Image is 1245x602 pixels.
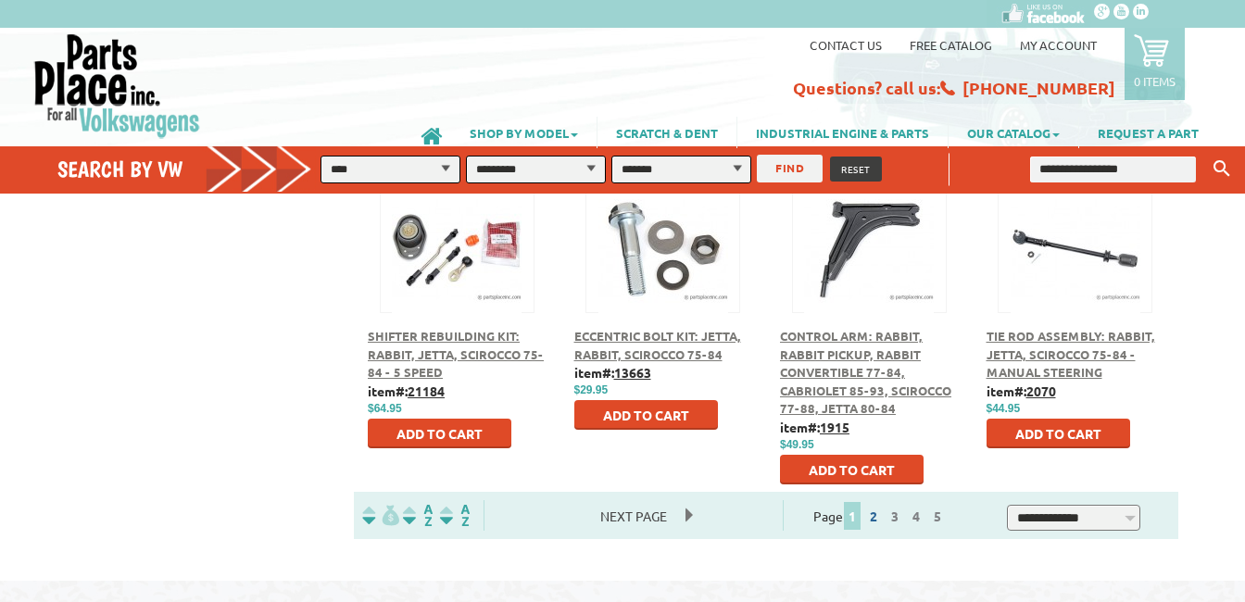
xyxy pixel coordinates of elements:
a: 0 items [1125,28,1185,100]
span: Add to Cart [396,425,483,442]
b: item#: [574,364,651,381]
a: Eccentric Bolt Kit: Jetta, Rabbit, Scirocco 75-84 [574,328,741,362]
img: Sort by Sales Rank [436,505,473,526]
u: 21184 [408,383,445,399]
u: 1915 [820,419,849,435]
p: 0 items [1134,73,1176,89]
a: Next Page [582,508,685,524]
button: Add to Cart [987,419,1130,448]
a: SHOP BY MODEL [451,117,597,148]
a: INDUSTRIAL ENGINE & PARTS [737,117,948,148]
span: 1 [844,502,861,530]
a: 4 [908,508,924,524]
img: Sort by Headline [399,505,436,526]
button: FIND [757,155,823,182]
b: item#: [987,383,1056,399]
span: Add to Cart [809,461,895,478]
u: 13663 [614,364,651,381]
div: Page [783,500,977,531]
a: Shifter Rebuilding Kit: Rabbit, Jetta, Scirocco 75-84 - 5 Speed [368,328,544,380]
span: $64.95 [368,402,402,415]
a: Contact us [810,37,882,53]
a: REQUEST A PART [1079,117,1217,148]
span: $29.95 [574,383,609,396]
button: Add to Cart [574,400,718,430]
span: RESET [841,162,871,176]
img: filterpricelow.svg [362,505,399,526]
span: $49.95 [780,438,814,451]
span: Add to Cart [1015,425,1101,442]
a: 5 [929,508,946,524]
button: Add to Cart [368,419,511,448]
a: SCRATCH & DENT [597,117,736,148]
a: 2 [865,508,882,524]
button: Add to Cart [780,455,924,484]
a: My Account [1020,37,1097,53]
img: Parts Place Inc! [32,32,202,139]
button: Keyword Search [1208,154,1236,184]
a: Tie Rod Assembly: Rabbit, Jetta, Scirocco 75-84 - Manual Steering [987,328,1155,380]
a: Control Arm: Rabbit, Rabbit Pickup, Rabbit Convertible 77-84, Cabriolet 85-93, Scirocco 77-88, Je... [780,328,951,416]
a: OUR CATALOG [949,117,1078,148]
b: item#: [368,383,445,399]
b: item#: [780,419,849,435]
span: $44.95 [987,402,1021,415]
a: Free Catalog [910,37,992,53]
span: Add to Cart [603,407,689,423]
button: RESET [830,157,882,182]
h4: Search by VW [57,156,324,182]
a: 3 [887,508,903,524]
u: 2070 [1026,383,1056,399]
span: Next Page [582,502,685,530]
